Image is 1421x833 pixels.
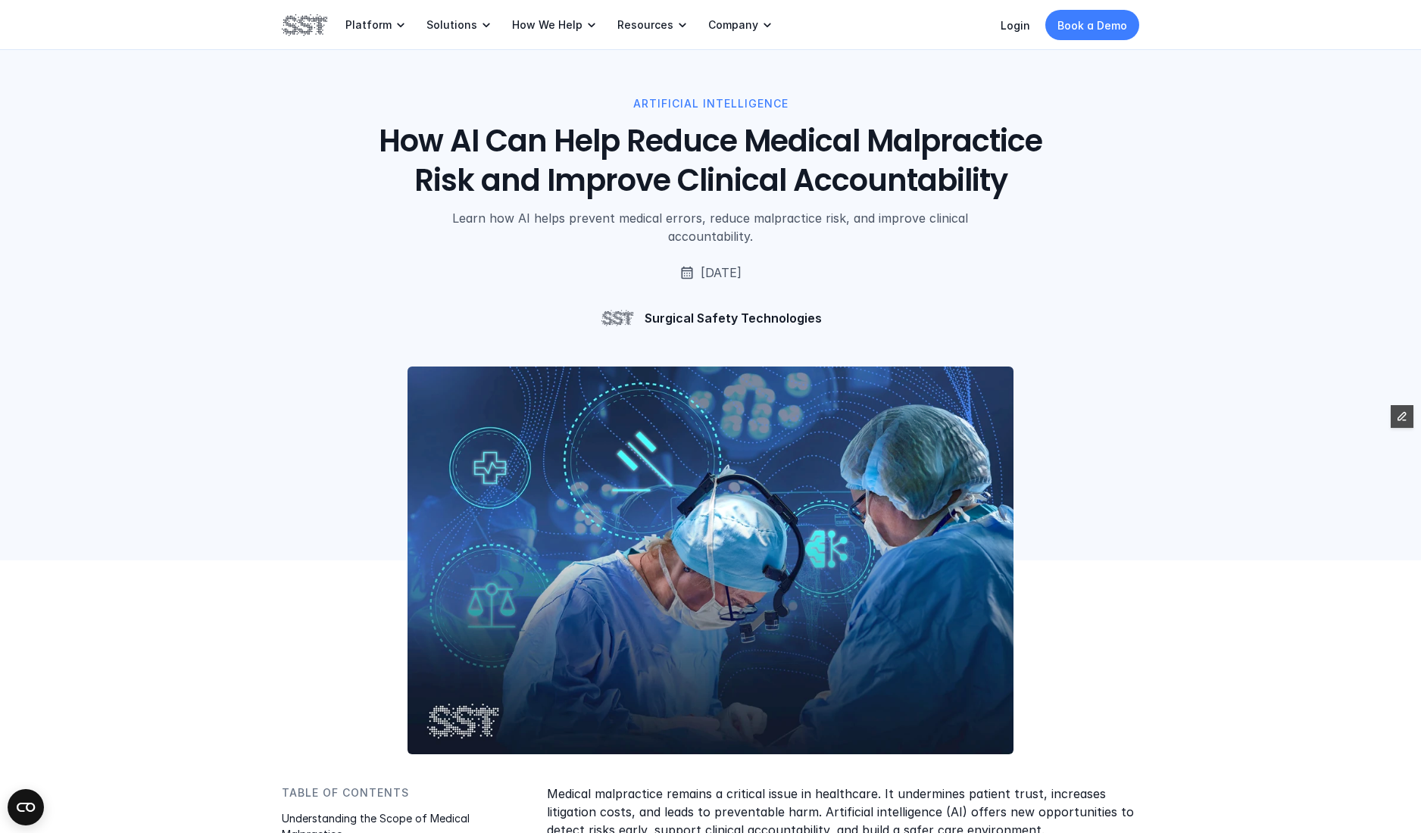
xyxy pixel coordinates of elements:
p: Solutions [426,18,477,32]
img: SST logo [282,12,327,38]
p: Platform [345,18,392,32]
h1: How AI Can Help Reduce Medical Malpractice Risk and Improve Clinical Accountability [367,121,1054,200]
p: Table of Contents [282,785,409,801]
button: Open CMP widget [8,789,44,825]
p: Surgical Safety Technologies [645,310,822,326]
p: Book a Demo [1057,17,1127,33]
p: Resources [617,18,673,32]
p: ARTIFICIAL INTELLIGENCE [633,95,789,112]
img: SST logo [599,300,636,336]
button: Edit Framer Content [1391,405,1413,428]
p: [DATE] [701,264,742,282]
p: Learn how AI helps prevent medical errors, reduce malpractice risk, and improve clinical accounta... [411,209,1010,245]
img: Two clinicians in an operating room, looking down at table [408,367,1013,754]
a: Login [1001,19,1030,32]
p: How We Help [512,18,582,32]
p: Company [708,18,758,32]
a: Book a Demo [1045,10,1139,40]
